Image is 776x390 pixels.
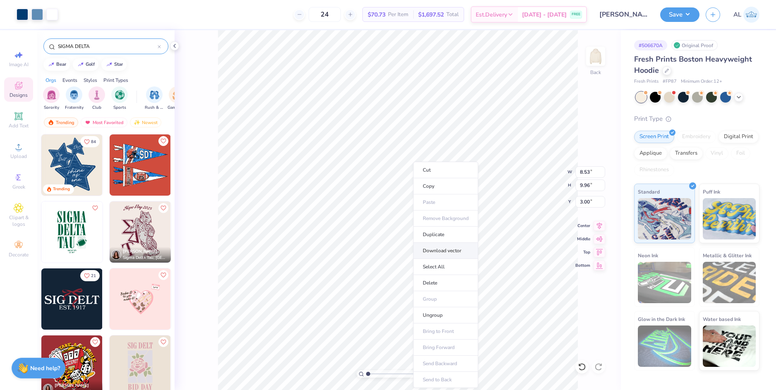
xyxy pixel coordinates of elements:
[41,268,103,330] img: 65e950e2-79d2-4917-b969-fabd9d585d3f
[681,78,722,85] span: Minimum Order: 12 +
[158,337,168,347] button: Like
[170,134,232,196] img: 86dd0169-4f34-468c-974a-a1f47afc948b
[145,105,164,111] span: Rush & Bid
[476,10,507,19] span: Est. Delivery
[168,105,187,111] span: Game Day
[10,153,27,160] span: Upload
[65,86,84,111] button: filter button
[9,251,29,258] span: Decorate
[41,201,103,263] img: 09bd9b6b-3ac4-4634-bb68-22aba8397a20
[92,105,101,111] span: Club
[44,117,78,127] div: Trending
[703,198,756,239] img: Puff Ink
[80,136,100,147] button: Like
[102,201,163,263] img: ed585b6c-a859-4dea-a623-273749874416
[30,364,60,372] strong: Need help?
[65,86,84,111] div: filter for Fraternity
[590,69,601,76] div: Back
[73,58,98,71] button: golf
[91,140,96,144] span: 84
[634,40,667,50] div: # 506670A
[705,147,728,160] div: Vinyl
[719,131,759,143] div: Digital Print
[48,62,55,67] img: trend_line.gif
[110,134,171,196] img: bd25101c-83e2-45e6-bb55-b8e8797bbdf8
[413,307,478,323] li: Ungroup
[89,86,105,111] button: filter button
[48,120,54,125] img: trending.gif
[123,249,157,254] span: [PERSON_NAME]
[638,187,660,196] span: Standard
[92,90,101,100] img: Club Image
[743,7,759,23] img: Alyzza Lydia Mae Sobrino
[91,274,96,278] span: 21
[634,114,759,124] div: Print Type
[113,105,126,111] span: Sports
[123,255,168,261] span: Sigma Delta Tau, [GEOGRAPHIC_DATA]
[145,86,164,111] button: filter button
[703,262,756,303] img: Metallic & Glitter Ink
[634,164,674,176] div: Rhinestones
[77,62,84,67] img: trend_line.gif
[102,134,163,196] img: b2171afc-7319-41bf-b082-627e8966e7c8
[81,117,127,127] div: Most Favorited
[703,187,720,196] span: Puff Ink
[9,61,29,68] span: Image AI
[575,263,590,268] span: Bottom
[65,105,84,111] span: Fraternity
[43,58,70,71] button: bear
[111,250,121,260] img: Avatar
[634,147,667,160] div: Applique
[634,131,674,143] div: Screen Print
[89,86,105,111] div: filter for Club
[170,268,232,330] img: 4d4467cd-5edd-409b-a867-bad3226e8b6e
[90,203,100,213] button: Like
[57,42,158,50] input: Try "Alpha"
[522,10,567,19] span: [DATE] - [DATE]
[638,198,691,239] img: Standard
[587,48,604,65] img: Back
[388,10,408,19] span: Per Item
[168,86,187,111] div: filter for Game Day
[670,147,703,160] div: Transfers
[111,86,128,111] div: filter for Sports
[43,86,60,111] button: filter button
[4,214,33,227] span: Clipart & logos
[84,77,97,84] div: Styles
[733,10,741,19] span: AL
[572,12,580,17] span: FREE
[593,6,654,23] input: Untitled Design
[43,86,60,111] div: filter for Sorority
[413,243,478,259] li: Download vector
[111,86,128,111] button: filter button
[46,77,56,84] div: Orgs
[158,203,168,213] button: Like
[168,86,187,111] button: filter button
[731,147,750,160] div: Foil
[172,90,182,100] img: Game Day Image
[733,7,759,23] a: AL
[145,86,164,111] div: filter for Rush & Bid
[703,251,752,260] span: Metallic & Glitter Ink
[309,7,341,22] input: – –
[10,92,28,98] span: Designs
[634,54,752,75] span: Fresh Prints Boston Heavyweight Hoodie
[150,90,159,100] img: Rush & Bid Image
[41,134,103,196] img: 5ef108b2-c80c-43b6-9ce4-794baa1e6462
[368,10,386,19] span: $70.73
[413,162,478,178] li: Cut
[413,259,478,275] li: Select All
[56,62,66,67] div: bear
[663,78,677,85] span: # FP87
[44,105,59,111] span: Sorority
[170,201,232,263] img: 80552dd3-0741-4c53-b8ae-c1ae6de2bbee
[671,40,718,50] div: Original Proof
[114,62,123,67] div: star
[86,62,95,67] div: golf
[53,186,70,192] div: Trending
[69,90,79,100] img: Fraternity Image
[62,77,77,84] div: Events
[638,315,685,323] span: Glow in the Dark Ink
[103,77,128,84] div: Print Types
[703,325,756,367] img: Water based Ink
